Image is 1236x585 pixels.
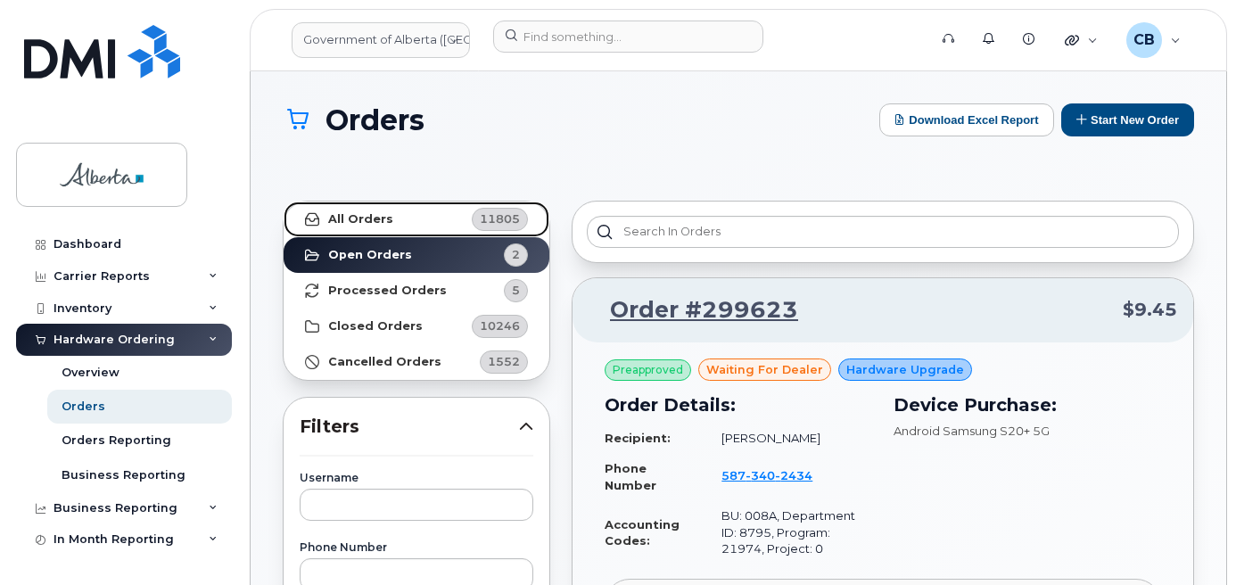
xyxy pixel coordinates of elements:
[894,391,1161,418] h3: Device Purchase:
[284,237,549,273] a: Open Orders2
[721,468,812,482] span: 587
[894,424,1050,438] span: Android Samsung S20+ 5G
[284,202,549,237] a: All Orders11805
[846,361,964,378] span: Hardware Upgrade
[605,431,671,445] strong: Recipient:
[328,355,441,369] strong: Cancelled Orders
[325,104,424,136] span: Orders
[328,284,447,298] strong: Processed Orders
[587,216,1179,248] input: Search in orders
[512,246,520,263] span: 2
[605,391,872,418] h3: Order Details:
[284,344,549,380] a: Cancelled Orders1552
[746,468,775,482] span: 340
[1123,297,1177,323] span: $9.45
[1061,103,1194,136] button: Start New Order
[721,468,834,482] a: 5873402434
[328,248,412,262] strong: Open Orders
[300,473,533,483] label: Username
[328,212,393,227] strong: All Orders
[705,423,872,454] td: [PERSON_NAME]
[589,294,798,326] a: Order #299623
[613,362,683,378] span: Preapproved
[706,361,823,378] span: waiting for dealer
[705,500,872,564] td: BU: 008A, Department ID: 8795, Program: 21974, Project: 0
[879,103,1054,136] button: Download Excel Report
[480,317,520,334] span: 10246
[328,319,423,334] strong: Closed Orders
[605,517,680,548] strong: Accounting Codes:
[300,542,533,553] label: Phone Number
[284,309,549,344] a: Closed Orders10246
[480,210,520,227] span: 11805
[300,414,519,440] span: Filters
[488,353,520,370] span: 1552
[512,282,520,299] span: 5
[284,273,549,309] a: Processed Orders5
[775,468,812,482] span: 2434
[605,461,656,492] strong: Phone Number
